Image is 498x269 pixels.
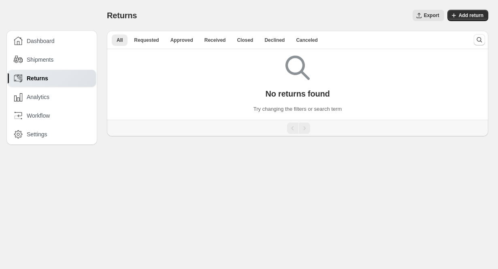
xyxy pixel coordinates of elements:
[204,37,226,43] span: Received
[27,112,50,120] span: Workflow
[265,89,330,99] p: No returns found
[424,12,439,19] span: Export
[134,37,159,43] span: Requested
[296,37,317,43] span: Canceled
[27,37,55,45] span: Dashboard
[107,11,137,20] span: Returns
[27,56,53,64] span: Shipments
[237,37,253,43] span: Closed
[27,93,49,101] span: Analytics
[27,130,47,138] span: Settings
[170,37,193,43] span: Approved
[107,120,488,136] nav: Pagination
[117,37,123,43] span: All
[253,105,342,113] p: Try changing the filters or search term
[413,10,444,21] button: Export
[264,37,285,43] span: Declined
[459,12,483,19] span: Add return
[474,34,485,45] button: Search and filter results
[447,10,488,21] button: Add return
[285,56,310,80] img: Empty search results
[27,74,48,82] span: Returns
